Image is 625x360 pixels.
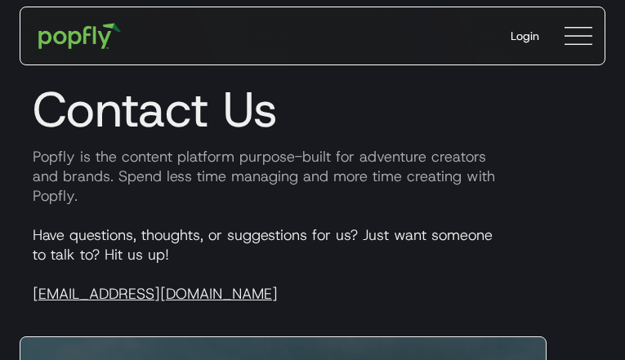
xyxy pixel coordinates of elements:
[498,15,552,57] a: Login
[33,284,278,304] a: [EMAIL_ADDRESS][DOMAIN_NAME]
[20,80,605,139] h1: Contact Us
[20,225,605,304] p: Have questions, thoughts, or suggestions for us? Just want someone to talk to? Hit us up!
[511,28,539,44] div: Login
[20,147,605,206] p: Popfly is the content platform purpose-built for adventure creators and brands. Spend less time m...
[27,11,132,60] a: home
